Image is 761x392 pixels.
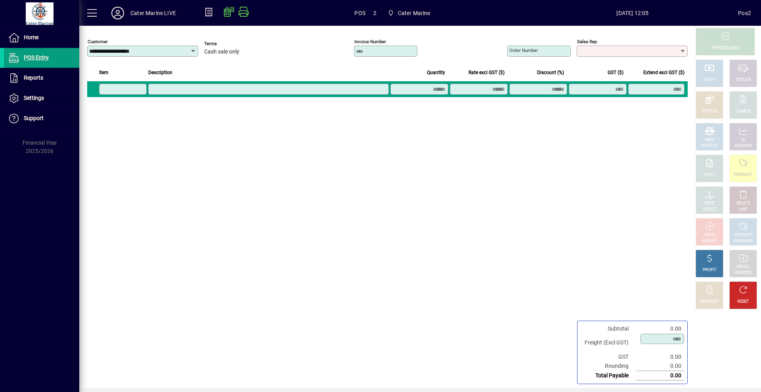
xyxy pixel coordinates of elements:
td: 0.00 [637,361,684,371]
span: Discount (%) [537,68,564,77]
div: SELECT [703,207,717,212]
div: PRODUCT [734,172,752,178]
mat-label: Sales rep [577,39,597,44]
td: 0.00 [637,352,684,361]
div: NOTE [704,172,715,178]
div: LINE [739,207,747,212]
span: Terms [204,41,252,46]
button: Profile [105,6,130,20]
div: ACCOUNT [734,143,752,149]
div: GL [741,137,746,143]
td: Total Payable [581,371,637,381]
div: DELETE [736,201,750,207]
td: GST [581,352,637,361]
td: Rounding [581,361,637,371]
span: 2 [373,7,377,19]
div: INVOICES [734,270,751,276]
div: CHEQUE [736,77,751,83]
span: POS Entry [24,54,49,61]
div: INVOICE [702,238,717,244]
div: PRODUCT [734,232,752,238]
div: RESET [737,299,749,305]
span: Support [24,115,44,121]
span: GST ($) [608,68,623,77]
div: RECALL [736,264,750,270]
span: Rate excl GST ($) [468,68,505,77]
div: CASH [704,77,715,83]
a: Home [4,28,79,48]
div: PROCESS SALE [711,45,739,51]
a: Settings [4,88,79,108]
div: Pos2 [738,7,751,19]
span: Reports [24,75,43,81]
td: Subtotal [581,324,637,333]
div: PRODUCT [700,143,718,149]
span: Extend excl GST ($) [643,68,685,77]
div: CHARGE [736,109,751,115]
span: Settings [24,95,44,101]
div: EFTPOS [702,109,717,115]
span: POS [354,7,365,19]
td: 0.00 [637,371,684,381]
div: Cater Marine LIVE [130,7,176,19]
span: Cater Marine [398,7,430,19]
div: PROFIT [703,267,716,273]
span: Cater Marine [384,6,434,20]
td: Freight (Excl GST) [581,333,637,352]
td: 0.00 [637,324,684,333]
span: Item [99,68,109,77]
span: Description [148,68,172,77]
div: PRICE [704,201,715,207]
span: Cash sale only [204,49,239,55]
span: Quantity [427,68,445,77]
mat-label: Order number [509,48,538,53]
mat-label: Invoice number [354,39,386,44]
a: Support [4,109,79,128]
div: DISCOUNT [700,299,719,305]
div: SUMMARY [733,238,753,244]
a: Reports [4,68,79,88]
div: MISC [705,137,714,143]
div: HOLD [704,232,715,238]
span: [DATE] 12:05 [527,7,738,19]
span: Home [24,34,38,40]
mat-label: Customer [88,39,108,44]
